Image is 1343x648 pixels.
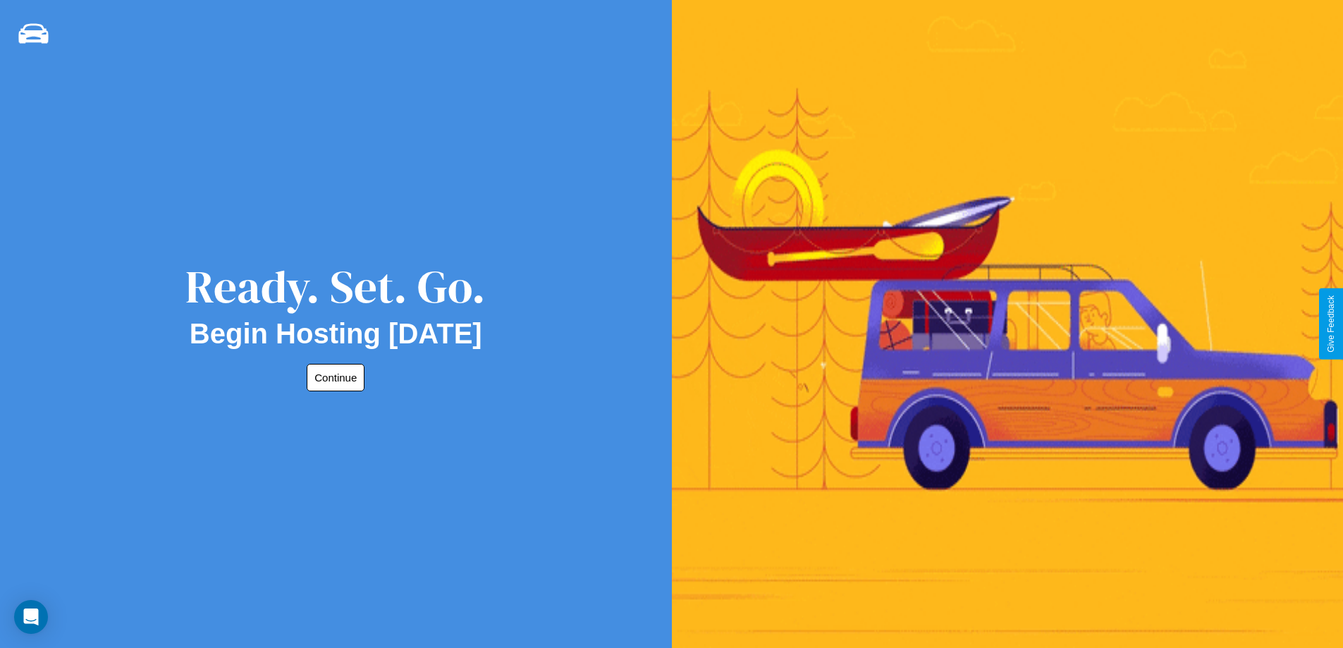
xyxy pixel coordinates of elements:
button: Continue [307,364,364,391]
div: Ready. Set. Go. [185,255,486,318]
div: Open Intercom Messenger [14,600,48,634]
div: Give Feedback [1326,295,1336,353]
h2: Begin Hosting [DATE] [190,318,482,350]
